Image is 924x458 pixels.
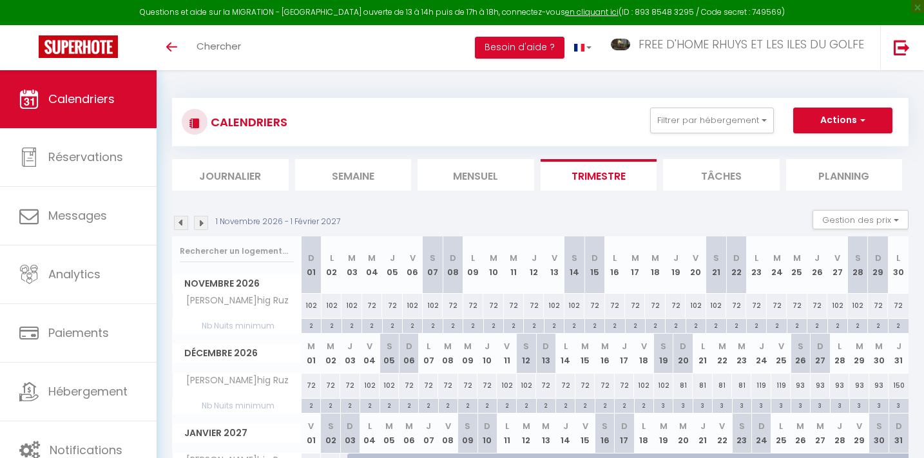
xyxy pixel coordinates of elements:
[651,252,659,264] abbr: M
[523,340,529,352] abbr: S
[584,294,604,318] div: 72
[645,294,665,318] div: 72
[746,236,766,294] th: 23
[383,319,402,331] div: 2
[362,319,381,331] div: 2
[541,159,657,191] li: Trimestre
[458,334,477,373] th: 09
[302,399,320,411] div: 2
[798,340,804,352] abbr: S
[368,252,376,264] abbr: M
[564,294,584,318] div: 102
[423,319,442,331] div: 2
[625,294,645,318] div: 72
[693,414,712,453] th: 21
[713,334,732,373] th: 22
[216,216,340,228] p: 1 Novembre 2026 - 1 Février 2027
[807,294,827,318] div: 72
[634,334,653,373] th: 18
[771,334,791,373] th: 25
[848,319,867,331] div: 2
[173,319,301,333] span: Nb Nuits minimum
[767,294,787,318] div: 72
[341,399,360,411] div: 2
[875,252,881,264] abbr: D
[811,334,830,373] th: 27
[342,294,361,318] div: 102
[403,236,423,294] th: 06
[673,334,693,373] th: 20
[423,294,443,318] div: 102
[755,252,758,264] abbr: L
[517,374,536,397] div: 102
[340,374,360,397] div: 72
[831,399,849,411] div: 3
[477,334,497,373] th: 10
[834,252,840,264] abbr: V
[686,236,706,294] th: 20
[693,374,712,397] div: 81
[575,374,595,397] div: 72
[556,414,575,453] th: 14
[572,252,577,264] abbr: S
[611,39,630,50] img: ...
[807,236,827,294] th: 26
[399,374,418,397] div: 72
[615,414,634,453] th: 17
[856,340,863,352] abbr: M
[302,319,321,331] div: 2
[771,374,791,397] div: 119
[536,374,555,397] div: 72
[444,340,452,352] abbr: M
[564,340,568,352] abbr: L
[197,39,241,53] span: Chercher
[791,334,810,373] th: 26
[747,319,766,331] div: 2
[793,252,801,264] abbr: M
[847,294,867,318] div: 102
[847,236,867,294] th: 28
[896,252,900,264] abbr: L
[340,334,360,373] th: 03
[382,236,402,294] th: 05
[827,236,847,294] th: 27
[419,399,438,411] div: 2
[517,399,535,411] div: 2
[173,399,301,413] span: Nb Nuits minimum
[48,325,109,341] span: Paiements
[399,399,418,411] div: 2
[450,252,456,264] abbr: D
[524,236,544,294] th: 12
[693,252,698,264] abbr: V
[813,210,909,229] button: Gestion des prix
[302,374,321,397] div: 72
[439,399,457,411] div: 2
[556,399,575,411] div: 2
[751,374,771,397] div: 119
[340,414,360,453] th: 03
[321,334,340,373] th: 02
[48,91,115,107] span: Calendriers
[771,399,790,411] div: 3
[654,399,673,411] div: 3
[173,344,301,363] span: Décembre 2026
[342,319,361,331] div: 2
[894,39,910,55] img: logout
[767,236,787,294] th: 24
[778,340,784,352] abbr: V
[360,414,380,453] th: 04
[556,334,575,373] th: 14
[595,334,614,373] th: 16
[497,414,516,453] th: 11
[302,294,322,318] div: 102
[869,334,889,373] th: 30
[615,334,634,373] th: 17
[497,399,516,411] div: 2
[635,399,653,411] div: 2
[811,374,830,397] div: 93
[727,319,746,331] div: 2
[430,252,436,264] abbr: S
[575,334,595,373] th: 15
[726,294,746,318] div: 72
[544,294,564,318] div: 102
